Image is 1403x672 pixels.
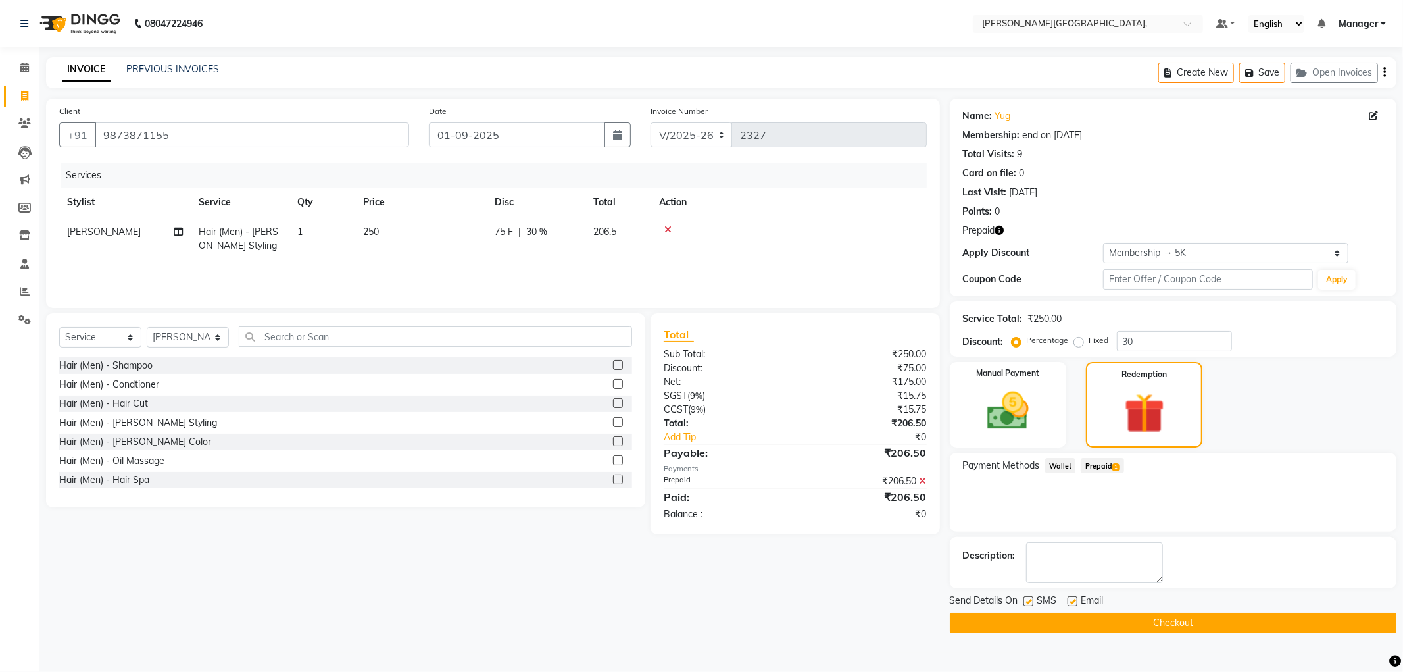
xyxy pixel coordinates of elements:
[950,594,1018,610] span: Send Details On
[1112,388,1177,438] img: _gift.svg
[59,105,80,117] label: Client
[654,489,795,505] div: Paid:
[963,312,1023,326] div: Service Total:
[593,226,616,238] span: 206.5
[518,225,521,239] span: |
[654,430,819,444] a: Add Tip
[795,389,937,403] div: ₹15.75
[34,5,124,42] img: logo
[1037,594,1057,610] span: SMS
[585,188,651,217] th: Total
[995,109,1011,123] a: Yug
[239,326,632,347] input: Search or Scan
[355,188,487,217] th: Price
[654,417,795,430] div: Total:
[59,454,164,468] div: Hair (Men) - Oil Massage
[1339,17,1378,31] span: Manager
[59,359,153,373] div: Hair (Men) - Shampoo
[651,188,927,217] th: Action
[59,473,149,487] div: Hair (Men) - Hair Spa
[62,58,111,82] a: INVOICE
[1089,334,1109,346] label: Fixed
[487,188,585,217] th: Disc
[1045,458,1076,473] span: Wallet
[963,109,993,123] div: Name:
[191,188,289,217] th: Service
[795,417,937,430] div: ₹206.50
[289,188,355,217] th: Qty
[963,224,995,238] span: Prepaid
[495,225,513,239] span: 75 F
[795,507,937,521] div: ₹0
[654,507,795,521] div: Balance :
[950,613,1396,633] button: Checkout
[126,63,219,75] a: PREVIOUS INVOICES
[1239,63,1285,83] button: Save
[976,367,1039,379] label: Manual Payment
[363,226,379,238] span: 250
[1081,458,1123,473] span: Prepaid
[1158,63,1234,83] button: Create New
[59,188,191,217] th: Stylist
[59,397,148,411] div: Hair (Men) - Hair Cut
[1023,128,1083,142] div: end on [DATE]
[963,128,1020,142] div: Membership:
[819,430,937,444] div: ₹0
[963,205,993,219] div: Points:
[95,122,409,147] input: Search by Name/Mobile/Email/Code
[1027,334,1069,346] label: Percentage
[59,378,159,392] div: Hair (Men) - Condtioner
[145,5,203,42] b: 08047224946
[297,226,303,238] span: 1
[1020,167,1025,180] div: 0
[963,549,1016,563] div: Description:
[1121,369,1167,380] label: Redemption
[199,226,278,251] span: Hair (Men) - [PERSON_NAME] Styling
[429,105,447,117] label: Date
[654,403,795,417] div: ( )
[664,390,687,401] span: SGST
[690,390,702,401] span: 9%
[664,403,688,415] span: CGST
[963,272,1103,286] div: Coupon Code
[795,375,937,389] div: ₹175.00
[1010,186,1038,199] div: [DATE]
[59,122,96,147] button: +91
[795,403,937,417] div: ₹15.75
[795,348,937,361] div: ₹250.00
[795,361,937,375] div: ₹75.00
[1081,594,1104,610] span: Email
[1291,63,1378,83] button: Open Invoices
[963,246,1103,260] div: Apply Discount
[963,147,1015,161] div: Total Visits:
[963,167,1017,180] div: Card on file:
[963,459,1040,473] span: Payment Methods
[654,348,795,361] div: Sub Total:
[59,435,211,449] div: Hair (Men) - [PERSON_NAME] Color
[795,445,937,461] div: ₹206.50
[995,205,1000,219] div: 0
[1103,269,1314,290] input: Enter Offer / Coupon Code
[1018,147,1023,161] div: 9
[963,335,1004,349] div: Discount:
[654,445,795,461] div: Payable:
[795,475,937,488] div: ₹206.50
[654,361,795,375] div: Discount:
[526,225,547,239] span: 30 %
[61,163,937,188] div: Services
[1112,463,1120,471] span: 1
[654,389,795,403] div: ( )
[651,105,708,117] label: Invoice Number
[59,416,217,430] div: Hair (Men) - [PERSON_NAME] Styling
[795,489,937,505] div: ₹206.50
[691,404,703,415] span: 9%
[67,226,141,238] span: [PERSON_NAME]
[1318,270,1356,290] button: Apply
[664,463,927,475] div: Payments
[654,375,795,389] div: Net:
[974,387,1042,435] img: _cash.svg
[963,186,1007,199] div: Last Visit:
[664,328,694,342] span: Total
[654,475,795,488] div: Prepaid
[1028,312,1062,326] div: ₹250.00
